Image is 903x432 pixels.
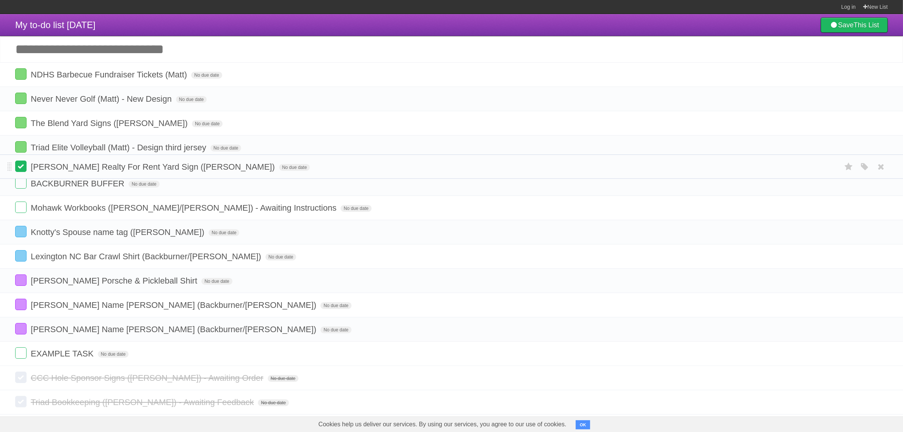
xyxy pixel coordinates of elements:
[15,323,27,334] label: Done
[15,396,27,407] label: Done
[15,250,27,262] label: Done
[15,141,27,153] label: Done
[15,274,27,286] label: Done
[31,70,189,79] span: NDHS Barbecue Fundraiser Tickets (Matt)
[320,302,351,309] span: No due date
[341,205,371,212] span: No due date
[31,118,190,128] span: The Blend Yard Signs ([PERSON_NAME])
[854,21,879,29] b: This List
[15,372,27,383] label: Done
[98,351,129,358] span: No due date
[15,68,27,80] label: Done
[320,326,351,333] span: No due date
[176,96,207,103] span: No due date
[31,397,256,407] span: Triad Bookkeeping ([PERSON_NAME]) - Awaiting Feedback
[15,161,27,172] label: Done
[31,252,263,261] span: Lexington NC Bar Crawl Shirt (Backburner/[PERSON_NAME])
[31,300,318,310] span: [PERSON_NAME] Name [PERSON_NAME] (Backburner/[PERSON_NAME])
[210,145,241,151] span: No due date
[15,347,27,359] label: Done
[279,164,310,171] span: No due date
[15,20,96,30] span: My to-do list [DATE]
[31,276,199,285] span: [PERSON_NAME] Porsche & Pickleball Shirt
[258,399,289,406] span: No due date
[31,373,265,383] span: CCC Hole Sponsor Signs ([PERSON_NAME]) - Awaiting Order
[191,72,222,79] span: No due date
[31,325,318,334] span: [PERSON_NAME] Name [PERSON_NAME] (Backburner/[PERSON_NAME])
[15,299,27,310] label: Done
[268,375,298,382] span: No due date
[192,120,223,127] span: No due date
[842,161,856,173] label: Star task
[31,349,95,358] span: EXAMPLE TASK
[821,17,888,33] a: SaveThis List
[31,94,174,104] span: Never Never Golf (Matt) - New Design
[209,229,239,236] span: No due date
[265,254,296,260] span: No due date
[31,203,338,213] span: Mohawk Workbooks ([PERSON_NAME]/[PERSON_NAME]) - Awaiting Instructions
[31,162,277,172] span: [PERSON_NAME] Realty For Rent Yard Sign ([PERSON_NAME])
[31,179,126,188] span: BACKBURNER BUFFER
[129,181,159,188] span: No due date
[15,93,27,104] label: Done
[576,420,590,429] button: OK
[15,202,27,213] label: Done
[201,278,232,285] span: No due date
[15,226,27,237] label: Done
[15,177,27,189] label: Done
[31,227,206,237] span: Knotty's Spouse name tag ([PERSON_NAME])
[311,417,574,432] span: Cookies help us deliver our services. By using our services, you agree to our use of cookies.
[15,117,27,128] label: Done
[31,143,208,152] span: Triad Elite Volleyball (Matt) - Design third jersey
